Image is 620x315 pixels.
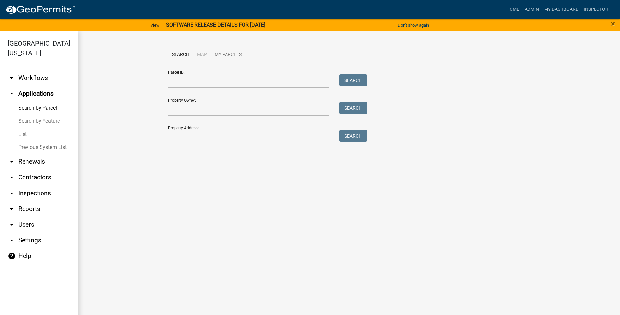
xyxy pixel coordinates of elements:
a: Search [168,45,193,65]
a: My Dashboard [542,3,581,16]
i: help [8,252,16,260]
i: arrow_drop_down [8,174,16,181]
a: Home [504,3,522,16]
i: arrow_drop_down [8,236,16,244]
i: arrow_drop_down [8,158,16,166]
i: arrow_drop_down [8,205,16,213]
button: Don't show again [395,20,432,30]
strong: SOFTWARE RELEASE DETAILS FOR [DATE] [166,22,265,28]
button: Search [339,102,367,114]
button: Search [339,74,367,86]
a: Admin [522,3,542,16]
i: arrow_drop_down [8,74,16,82]
i: arrow_drop_down [8,221,16,229]
i: arrow_drop_down [8,189,16,197]
button: Search [339,130,367,142]
a: View [148,20,162,30]
a: Inspector [581,3,615,16]
span: × [611,19,615,28]
i: arrow_drop_up [8,90,16,98]
a: My Parcels [211,45,245,65]
button: Close [611,20,615,28]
